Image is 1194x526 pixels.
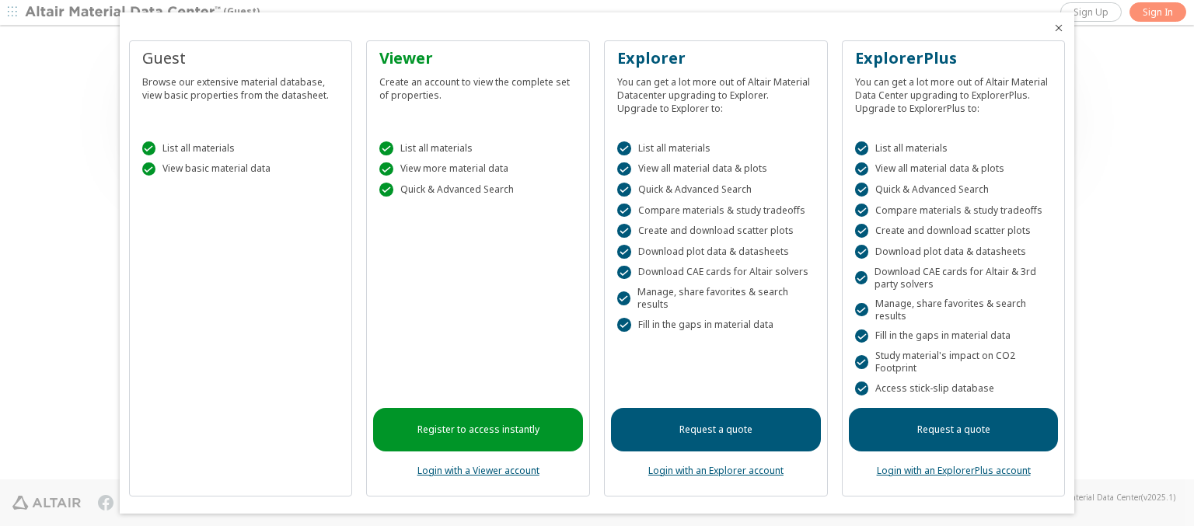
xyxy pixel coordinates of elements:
[617,162,815,176] div: View all material data & plots
[379,69,577,102] div: Create an account to view the complete set of properties.
[379,183,577,197] div: Quick & Advanced Search
[855,224,1053,238] div: Create and download scatter plots
[379,141,577,155] div: List all materials
[855,329,869,343] div: 
[617,266,815,280] div: Download CAE cards for Altair solvers
[617,224,631,238] div: 
[373,408,583,451] a: Register to access instantly
[617,318,815,332] div: Fill in the gaps in material data
[877,464,1031,477] a: Login with an ExplorerPlus account
[617,245,815,259] div: Download plot data & datasheets
[617,318,631,332] div: 
[855,381,1053,395] div: Access stick-slip database
[142,162,340,176] div: View basic material data
[855,224,869,238] div: 
[617,141,815,155] div: List all materials
[417,464,539,477] a: Login with a Viewer account
[379,162,577,176] div: View more material data
[849,408,1059,451] a: Request a quote
[617,266,631,280] div: 
[855,162,869,176] div: 
[617,286,815,311] div: Manage, share favorites & search results
[617,291,630,305] div: 
[648,464,784,477] a: Login with an Explorer account
[855,47,1053,69] div: ExplorerPlus
[379,183,393,197] div: 
[142,69,340,102] div: Browse our extensive material database, view basic properties from the datasheet.
[855,381,869,395] div: 
[142,47,340,69] div: Guest
[855,69,1053,115] div: You can get a lot more out of Altair Material Data Center upgrading to ExplorerPlus. Upgrade to E...
[617,204,631,218] div: 
[855,266,1053,291] div: Download CAE cards for Altair & 3rd party solvers
[1053,22,1065,34] button: Close
[855,141,869,155] div: 
[855,298,1053,322] div: Manage, share favorites & search results
[142,141,156,155] div: 
[142,141,340,155] div: List all materials
[617,69,815,115] div: You can get a lot more out of Altair Material Datacenter upgrading to Explorer. Upgrade to Explor...
[617,204,815,218] div: Compare materials & study tradeoffs
[617,224,815,238] div: Create and download scatter plots
[617,162,631,176] div: 
[617,47,815,69] div: Explorer
[855,245,1053,259] div: Download plot data & datasheets
[855,245,869,259] div: 
[855,355,868,369] div: 
[855,183,869,197] div: 
[855,329,1053,343] div: Fill in the gaps in material data
[617,183,631,197] div: 
[855,350,1053,374] div: Study material's impact on CO2 Footprint
[855,204,1053,218] div: Compare materials & study tradeoffs
[142,162,156,176] div: 
[855,141,1053,155] div: List all materials
[379,141,393,155] div: 
[617,183,815,197] div: Quick & Advanced Search
[617,245,631,259] div: 
[855,162,1053,176] div: View all material data & plots
[855,204,869,218] div: 
[855,271,868,285] div: 
[855,183,1053,197] div: Quick & Advanced Search
[379,47,577,69] div: Viewer
[855,303,868,317] div: 
[617,141,631,155] div: 
[611,408,821,451] a: Request a quote
[379,162,393,176] div: 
